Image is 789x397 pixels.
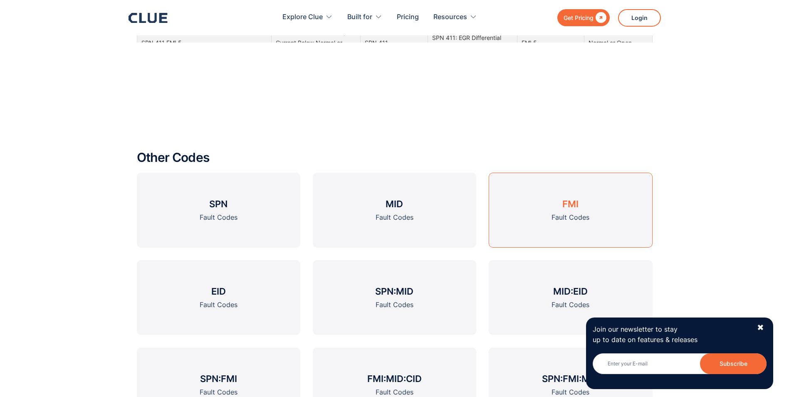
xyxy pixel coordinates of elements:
h3: MID:EID [553,285,588,298]
h3: EID [211,285,226,298]
div: Built for [347,4,382,30]
a: MIDFault Codes [313,173,476,248]
div: Fault Codes [552,300,589,310]
a: Login [618,9,661,27]
input: Subscribe [700,353,767,374]
div: Fault Codes [376,212,413,223]
h3: SPN:FMI [200,372,237,385]
h3: MID [386,198,403,210]
div: ✖ [757,323,764,333]
h3: FMI:MID:CID [367,372,422,385]
a: MID:EIDFault Codes [489,260,652,335]
h2: Other Codes [137,151,653,164]
p: Join our newsletter to stay up to date on features & releases [593,324,749,345]
h3: SPN:FMI:MID [542,372,599,385]
a: Pricing [397,4,419,30]
div: Fault Codes [376,300,413,310]
a: FMIFault Codes [489,173,652,248]
form: Newsletter [593,353,767,382]
h3: SPN:MID [375,285,413,298]
div: Explore Clue [282,4,323,30]
div: Built for [347,4,372,30]
div: Resources [433,4,467,30]
div: Fault Codes [552,212,589,223]
h3: FMI [562,198,579,210]
a: SPNFault Codes [137,173,300,248]
div: Get Pricing [564,12,594,23]
div: Fault Codes [200,212,237,223]
input: Enter your E-mail [593,353,767,374]
a: SPN:MIDFault Codes [313,260,476,335]
div: Explore Clue [282,4,333,30]
div: Resources [433,4,477,30]
div: Fault Codes [200,300,237,310]
h3: SPN [209,198,228,210]
a: EIDFault Codes [137,260,300,335]
div:  [594,12,606,23]
a: Get Pricing [557,9,610,26]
